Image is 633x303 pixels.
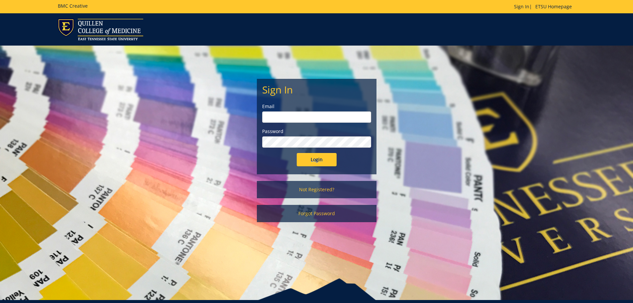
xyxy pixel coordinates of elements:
input: Login [297,153,337,166]
img: ETSU logo [58,19,143,40]
h2: Sign In [262,84,371,95]
h5: BMC Creative [58,3,88,8]
a: Forgot Password [257,205,376,222]
label: Email [262,103,371,110]
a: ETSU Homepage [532,3,575,10]
label: Password [262,128,371,135]
a: Sign In [514,3,529,10]
a: Not Registered? [257,181,376,198]
p: | [514,3,575,10]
